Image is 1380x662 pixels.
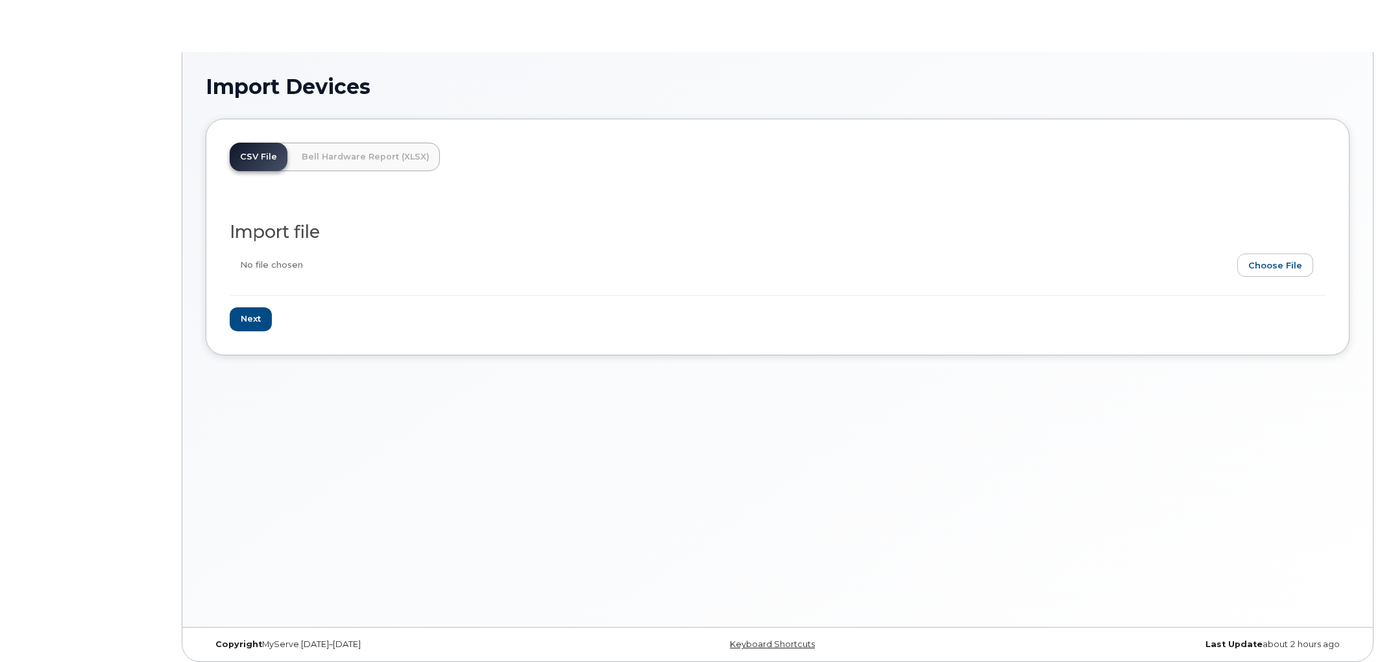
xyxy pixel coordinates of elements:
a: Keyboard Shortcuts [730,639,815,649]
a: CSV File [230,143,287,171]
strong: Copyright [215,639,262,649]
strong: Last Update [1205,639,1263,649]
a: Bell Hardware Report (XLSX) [291,143,440,171]
input: Next [230,307,272,331]
div: about 2 hours ago [968,639,1350,650]
h2: Import file [230,222,1326,242]
h1: Import Devices [206,75,1350,98]
div: MyServe [DATE]–[DATE] [206,639,587,650]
